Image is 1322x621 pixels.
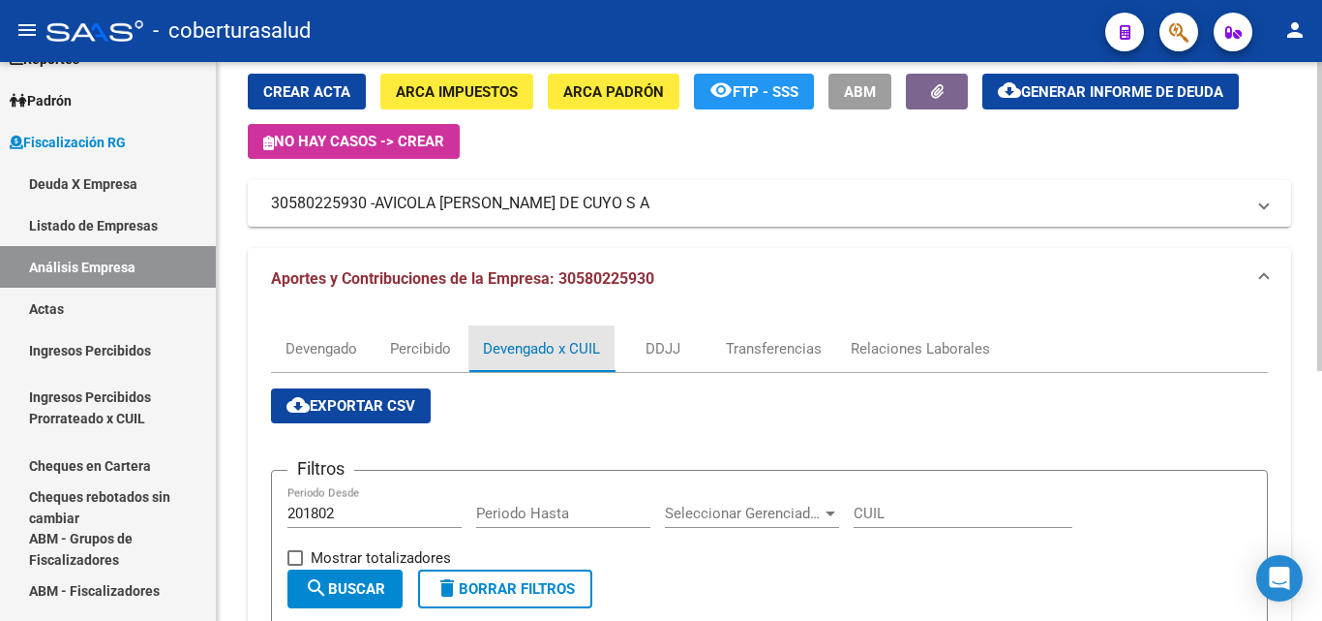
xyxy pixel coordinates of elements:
[1256,555,1303,602] div: Open Intercom Messenger
[436,576,459,600] mat-icon: delete
[285,338,357,359] div: Devengado
[311,546,451,570] span: Mostrar totalizadores
[418,570,592,608] button: Borrar Filtros
[851,338,990,359] div: Relaciones Laborales
[396,83,518,101] span: ARCA Impuestos
[271,193,1245,214] mat-panel-title: 30580225930 -
[271,388,431,423] button: Exportar CSV
[483,338,600,359] div: Devengado x CUIL
[709,78,733,102] mat-icon: remove_red_eye
[305,580,385,598] span: Buscar
[286,397,415,415] span: Exportar CSV
[563,83,664,101] span: ARCA Padrón
[694,74,814,109] button: FTP - SSS
[10,90,72,111] span: Padrón
[665,505,822,522] span: Seleccionar Gerenciador
[263,133,444,150] span: No hay casos -> Crear
[248,124,460,159] button: No hay casos -> Crear
[248,74,366,109] button: Crear Acta
[548,74,679,109] button: ARCA Padrón
[248,180,1291,227] mat-expansion-panel-header: 30580225930 -AVICOLA [PERSON_NAME] DE CUYO S A
[286,393,310,417] mat-icon: cloud_download
[726,338,822,359] div: Transferencias
[380,74,533,109] button: ARCA Impuestos
[1021,83,1223,101] span: Generar informe de deuda
[287,570,403,608] button: Buscar
[982,74,1239,109] button: Generar informe de deuda
[263,83,350,101] span: Crear Acta
[15,18,39,42] mat-icon: menu
[390,338,451,359] div: Percibido
[733,83,798,101] span: FTP - SSS
[10,132,126,153] span: Fiscalización RG
[1283,18,1307,42] mat-icon: person
[998,78,1021,102] mat-icon: cloud_download
[287,455,354,482] h3: Filtros
[828,74,891,109] button: ABM
[271,269,654,288] span: Aportes y Contribuciones de la Empresa: 30580225930
[305,576,328,600] mat-icon: search
[844,83,876,101] span: ABM
[436,580,575,598] span: Borrar Filtros
[375,193,649,214] span: AVICOLA [PERSON_NAME] DE CUYO S A
[646,338,680,359] div: DDJJ
[248,248,1291,310] mat-expansion-panel-header: Aportes y Contribuciones de la Empresa: 30580225930
[153,10,311,52] span: - coberturasalud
